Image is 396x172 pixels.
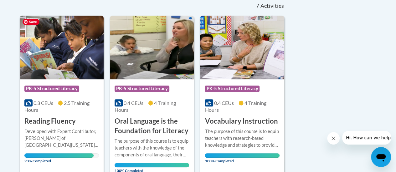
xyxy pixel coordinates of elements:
[205,153,279,158] div: Your progress
[110,16,194,79] img: Course Logo
[205,128,279,149] div: The purpose of this course is to equip teachers with research-based knowledge and strategies to p...
[115,138,189,158] div: The purpose of this course is to equip teachers with the knowledge of the components of oral lang...
[24,128,99,149] div: Developed with Expert Contributor, [PERSON_NAME] of [GEOGRAPHIC_DATA][US_STATE], [GEOGRAPHIC_DATA...
[24,153,94,163] span: 93% Completed
[124,100,143,106] span: 0.4 CEUs
[24,116,76,126] h3: Reading Fluency
[256,2,259,9] span: 7
[342,131,391,145] iframe: Message from company
[20,16,104,79] img: Course Logo
[33,100,53,106] span: 0.3 CEUs
[115,163,189,167] div: Your progress
[371,147,391,167] iframe: Button to launch messaging window
[115,86,169,92] span: PK-5 Structured Literacy
[115,116,189,136] h3: Oral Language is the Foundation for Literacy
[23,19,39,25] span: Save
[205,86,260,92] span: PK-5 Structured Literacy
[24,86,79,92] span: PK-5 Structured Literacy
[205,153,279,163] span: 100% Completed
[24,153,94,158] div: Your progress
[205,116,278,126] h3: Vocabulary Instruction
[214,100,234,106] span: 0.4 CEUs
[200,16,284,79] img: Course Logo
[327,132,340,145] iframe: Close message
[4,4,51,9] span: Hi. How can we help?
[260,2,284,9] span: Activities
